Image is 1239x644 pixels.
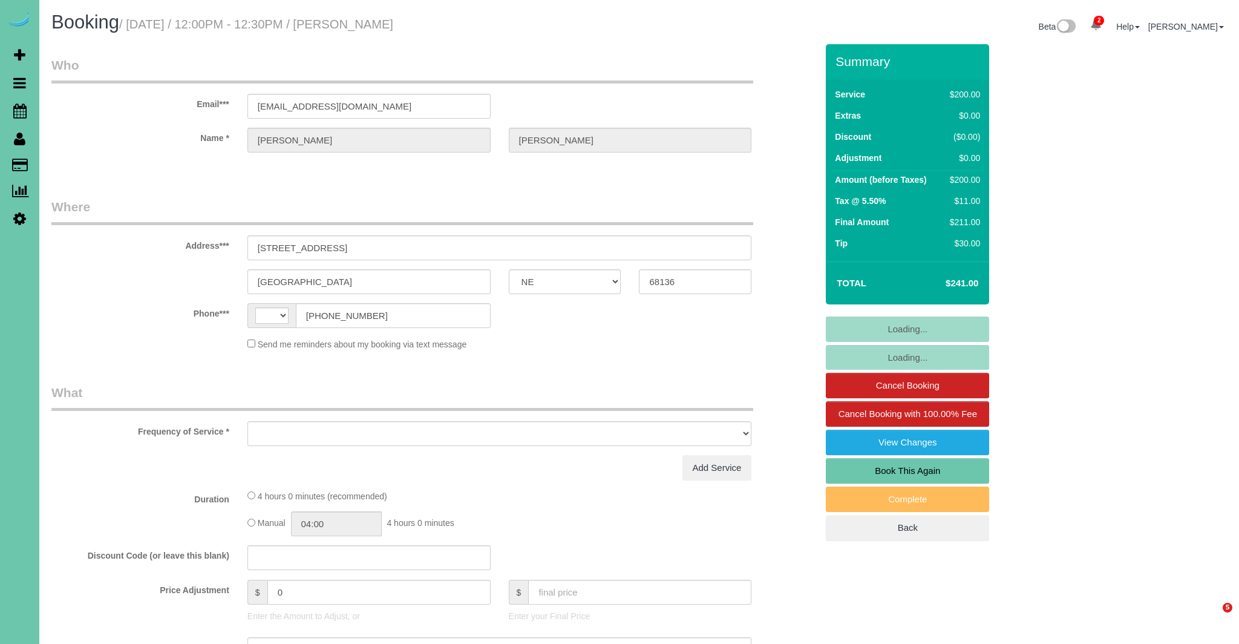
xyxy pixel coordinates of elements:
a: Add Service [682,455,752,481]
a: View Changes [826,430,989,455]
label: Final Amount [835,216,889,228]
a: [PERSON_NAME] [1148,22,1224,31]
span: 5 [1223,603,1232,613]
div: $211.00 [945,216,980,228]
span: $ [509,580,529,605]
label: Adjustment [835,152,881,164]
span: 4 hours 0 minutes [387,519,454,528]
div: $0.00 [945,110,980,122]
iframe: Intercom live chat [1198,603,1227,632]
a: Cancel Booking with 100.00% Fee [826,401,989,427]
a: Help [1116,22,1140,31]
label: Amount (before Taxes) [835,174,926,186]
span: 2 [1094,16,1104,25]
div: ($0.00) [945,131,980,143]
img: Automaid Logo [7,12,31,29]
label: Frequency of Service * [42,421,238,438]
span: Manual [258,519,286,528]
input: final price [528,580,751,605]
img: New interface [1056,19,1076,35]
legend: What [51,384,753,411]
label: Extras [835,110,861,122]
a: Back [826,515,989,540]
span: Send me reminders about my booking via text message [258,340,467,349]
label: Tax @ 5.50% [835,195,886,207]
legend: Who [51,56,753,84]
p: Enter the Amount to Adjust, or [247,610,491,622]
label: Service [835,88,865,100]
a: Book This Again [826,458,989,484]
label: Discount Code (or leave this blank) [42,545,238,562]
div: $11.00 [945,195,980,207]
a: Beta [1039,22,1076,31]
div: $30.00 [945,237,980,249]
div: $200.00 [945,88,980,100]
label: Price Adjustment [42,580,238,596]
span: Booking [51,11,119,33]
a: Cancel Booking [826,373,989,398]
h3: Summary [835,54,983,68]
strong: Total [837,278,866,288]
span: Cancel Booking with 100.00% Fee [839,409,977,419]
span: $ [247,580,267,605]
span: 4 hours 0 minutes (recommended) [258,491,387,501]
div: $0.00 [945,152,980,164]
small: / [DATE] / 12:00PM - 12:30PM / [PERSON_NAME] [119,18,393,31]
label: Discount [835,131,871,143]
a: 2 [1084,12,1108,39]
label: Duration [42,489,238,505]
div: $200.00 [945,174,980,186]
p: Enter your Final Price [509,610,752,622]
legend: Where [51,198,753,225]
label: Name * [42,128,238,144]
label: Tip [835,237,848,249]
h4: $241.00 [909,278,978,289]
